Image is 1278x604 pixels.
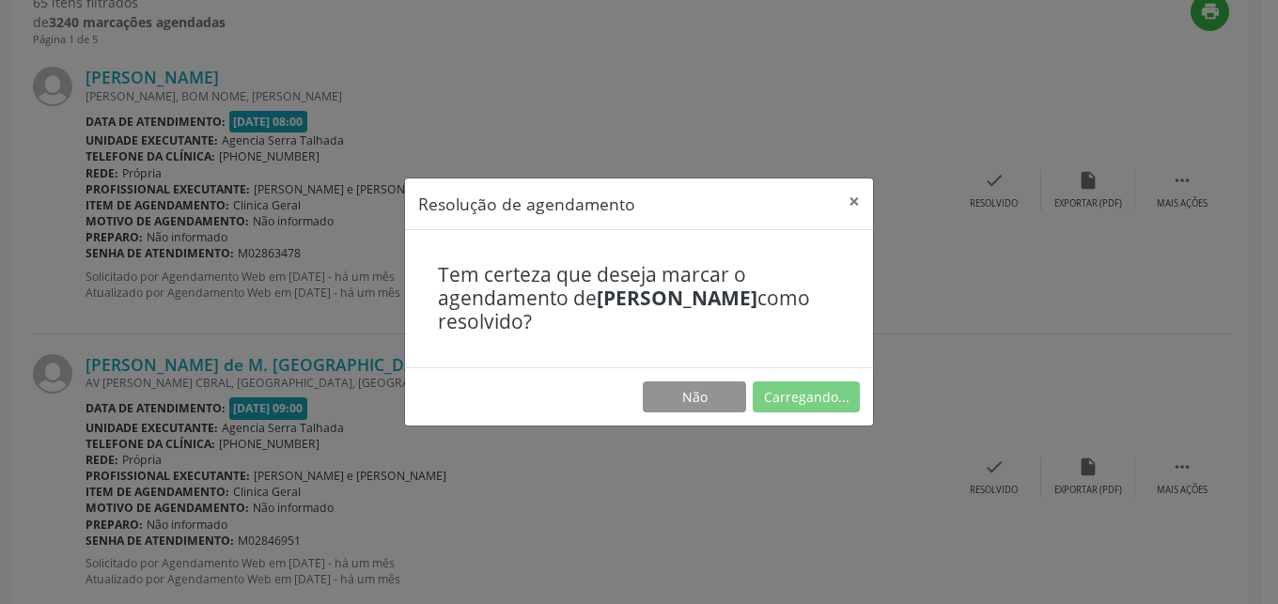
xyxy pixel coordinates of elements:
[835,178,873,225] button: Close
[643,381,746,413] button: Não
[597,285,757,311] b: [PERSON_NAME]
[418,192,635,216] h5: Resolução de agendamento
[753,381,860,413] button: Carregando...
[438,263,840,334] h4: Tem certeza que deseja marcar o agendamento de como resolvido?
